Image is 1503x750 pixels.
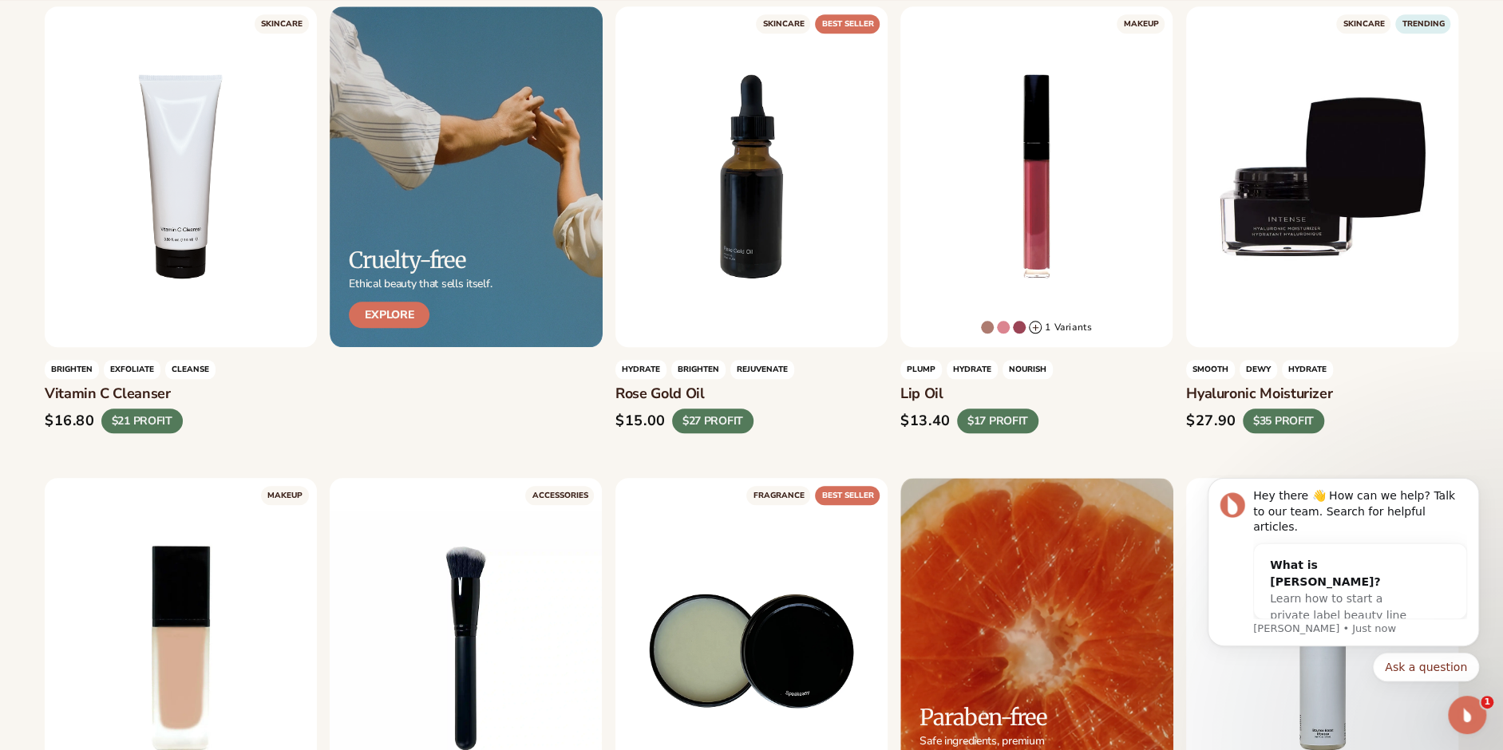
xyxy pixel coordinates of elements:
[45,412,95,430] div: $16.80
[349,248,492,273] h2: Cruelty-free
[920,705,1046,730] h2: Paraben-free
[101,409,183,433] div: $21 PROFIT
[615,385,888,403] h3: Rose gold oil
[1240,360,1277,379] span: dewy
[900,385,1173,403] h3: Lip oil
[104,360,160,379] span: exfoliate
[45,360,99,379] span: brighten
[1184,475,1503,742] iframe: Intercom notifications message
[1242,409,1323,433] div: $35 PROFIT
[900,360,942,379] span: Plump
[1481,696,1493,709] span: 1
[1186,360,1235,379] span: Smooth
[1186,385,1458,403] h3: Hyaluronic moisturizer
[349,302,429,328] a: Explore
[1282,360,1333,379] span: hydrate
[947,360,998,379] span: HYDRATE
[1003,360,1053,379] span: nourish
[45,385,317,403] h3: Vitamin C Cleanser
[1186,412,1236,430] div: $27.90
[349,277,492,291] p: Ethical beauty that sells itself.
[615,412,666,430] div: $15.00
[671,360,726,379] span: Brighten
[957,409,1038,433] div: $17 PROFIT
[730,360,794,379] span: rejuvenate
[1448,696,1486,734] iframe: Intercom live chat
[615,360,666,379] span: HYDRATE
[165,360,216,379] span: cleanse
[671,409,753,433] div: $27 PROFIT
[900,412,951,430] div: $13.40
